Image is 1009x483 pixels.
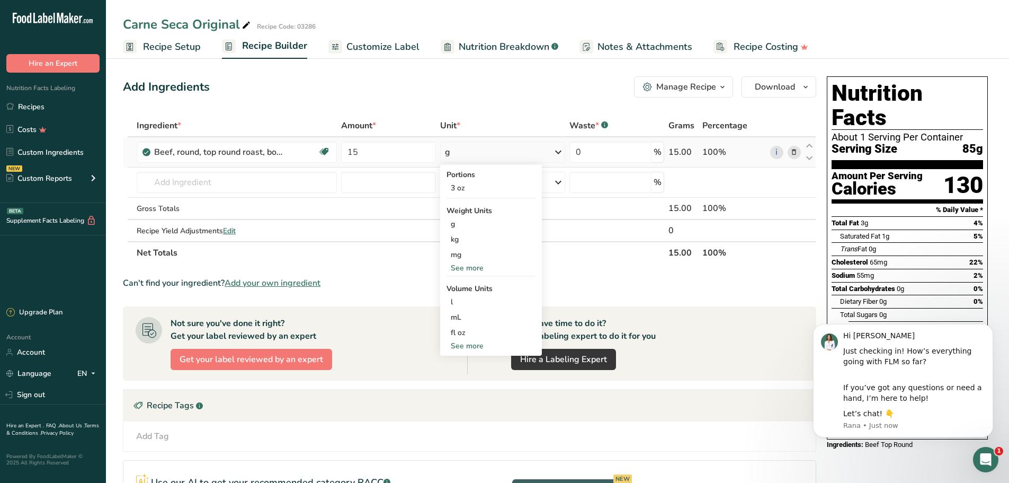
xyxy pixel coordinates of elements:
[700,241,768,264] th: 100%
[974,297,983,305] span: 0%
[832,204,983,216] section: % Daily Value *
[6,308,62,318] div: Upgrade Plan
[832,258,868,266] span: Cholesterol
[447,216,535,232] div: g
[257,22,316,31] div: Recipe Code: 03286
[840,297,878,305] span: Dietary Fiber
[123,78,210,96] div: Add Ingredients
[702,202,766,215] div: 100%
[974,232,983,240] span: 5%
[7,208,23,214] div: BETA
[46,422,59,429] a: FAQ .
[869,245,876,253] span: 0g
[459,40,549,54] span: Nutrition Breakdown
[242,39,307,53] span: Recipe Builder
[943,171,983,199] div: 130
[154,146,287,159] div: Beef, round, top round roast, boneless, separable lean only, trimmed to 0" fat, select, cooked, r...
[6,422,44,429] a: Hire an Expert .
[171,349,332,370] button: Get your label reviewed by an expert
[668,224,699,237] div: 0
[137,203,337,214] div: Gross Totals
[511,349,616,370] a: Hire a Labeling Expert
[832,132,983,143] div: About 1 Serving Per Container
[797,308,1009,454] iframe: Intercom notifications message
[447,169,535,180] div: Portions
[6,165,22,172] div: NEW
[870,258,887,266] span: 65mg
[634,76,733,98] button: Manage Recipe
[447,247,535,262] div: mg
[668,119,694,132] span: Grams
[861,219,868,227] span: 3g
[969,258,983,266] span: 22%
[123,390,816,421] div: Recipe Tags
[832,271,855,279] span: Sodium
[171,317,316,343] div: Not sure you've done it right? Get your label reviewed by an expert
[123,277,816,289] div: Can't find your ingredient?
[702,119,747,132] span: Percentage
[447,283,535,294] div: Volume Units
[974,285,983,293] span: 0%
[341,119,376,132] span: Amount
[569,119,608,132] div: Waste
[6,364,51,383] a: Language
[451,296,531,308] div: l
[755,81,795,93] span: Download
[135,241,666,264] th: Net Totals
[6,422,99,437] a: Terms & Conditions .
[447,232,535,247] div: kg
[995,447,1003,455] span: 1
[447,205,535,216] div: Weight Units
[59,422,84,429] a: About Us .
[137,225,337,236] div: Recipe Yield Adjustments
[41,429,74,437] a: Privacy Policy
[832,285,895,293] span: Total Carbohydrates
[440,119,460,132] span: Unit
[447,180,535,196] div: 3 oz
[123,15,253,34] div: Carne Seca Original
[441,35,558,59] a: Nutrition Breakdown
[222,34,307,59] a: Recipe Builder
[668,146,699,159] div: 15.00
[511,317,656,343] div: Don't have time to do it? Hire a labeling expert to do it for you
[668,202,699,215] div: 15.00
[840,245,858,253] i: Trans
[832,81,983,130] h1: Nutrition Facts
[770,146,783,159] a: i
[346,40,419,54] span: Customize Label
[974,219,983,227] span: 4%
[579,35,692,59] a: Notes & Attachments
[143,40,201,54] span: Recipe Setup
[879,297,887,305] span: 0g
[856,271,874,279] span: 55mg
[832,219,859,227] span: Total Fat
[225,277,320,289] span: Add your own ingredient
[447,340,535,352] div: See more
[897,285,904,293] span: 0g
[702,146,766,159] div: 100%
[973,447,998,472] iframe: Intercom live chat
[136,430,169,443] div: Add Tag
[832,181,923,197] div: Calories
[6,54,100,73] button: Hire an Expert
[447,262,535,274] div: See more
[832,143,897,156] span: Serving Size
[742,76,816,98] button: Download
[962,143,983,156] span: 85g
[840,232,880,240] span: Saturated Fat
[974,271,983,279] span: 2%
[840,245,867,253] span: Fat
[597,40,692,54] span: Notes & Attachments
[451,312,531,323] div: mL
[137,172,337,193] input: Add Ingredient
[713,35,808,59] a: Recipe Costing
[6,173,72,184] div: Custom Reports
[832,171,923,181] div: Amount Per Serving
